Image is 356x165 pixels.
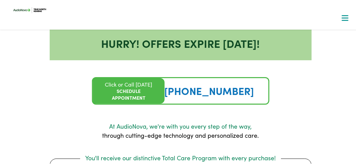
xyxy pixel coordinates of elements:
[93,77,165,103] div: Click or Call [DATE]
[80,152,281,161] p: You'll receive our distinctive Total Care Program with every purchase!
[12,27,354,48] a: What We Offer
[23,130,338,139] p: through cutting-edge technology and personalized care.
[100,87,158,100] p: Schedule Appointment
[23,121,338,130] p: At AudioNova, we're with you every step of the way,
[165,82,254,97] a: [PHONE_NUMBER]
[93,77,165,103] a: Click or Call [DATE]Schedule Appointment
[101,36,260,49] h1: HURRY! OFFERS EXPIRE [DATE]!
